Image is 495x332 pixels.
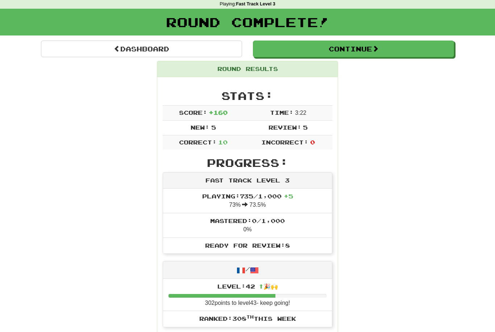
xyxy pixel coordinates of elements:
div: Round Results [157,61,338,77]
span: Score: [179,109,207,116]
span: 5 [211,124,216,131]
span: Playing: 735 / 1,000 [202,193,293,199]
span: Ready for Review: 8 [205,242,290,249]
h2: Stats: [163,90,332,102]
li: 73% 73.5% [163,189,332,213]
span: Ranked: 308 this week [199,315,296,322]
span: Review: [269,124,301,131]
span: + 5 [284,193,293,199]
li: 0% [163,213,332,238]
span: + 160 [209,109,228,116]
span: 10 [218,139,228,146]
div: Fast Track Level 3 [163,173,332,189]
sup: th [246,314,254,319]
span: New: [191,124,209,131]
h2: Progress: [163,157,332,169]
li: 302 points to level 43 - keep going! [163,279,332,311]
span: Incorrect: [261,139,308,146]
div: / [163,261,332,278]
span: Level: 42 [217,283,278,290]
strong: Fast Track Level 3 [236,1,275,7]
h1: Round Complete! [3,15,492,29]
span: Time: [270,109,294,116]
span: 0 [310,139,315,146]
span: 3 : 22 [295,110,306,116]
span: 5 [303,124,308,131]
span: Correct: [179,139,217,146]
span: Mastered: 0 / 1,000 [210,217,285,224]
span: ⬆🎉🙌 [255,283,278,290]
button: Continue [253,41,454,57]
a: Dashboard [41,41,242,57]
